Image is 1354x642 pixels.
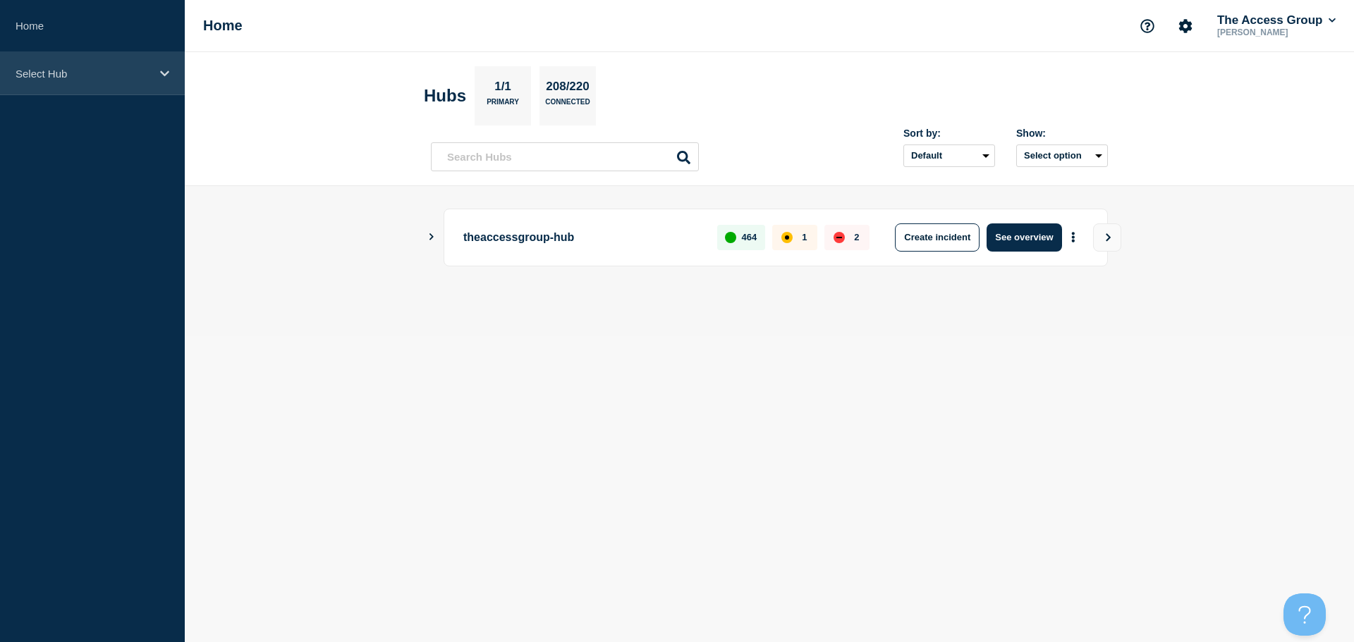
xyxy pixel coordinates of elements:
[424,86,466,106] h2: Hubs
[1016,128,1108,139] div: Show:
[895,223,980,252] button: Create incident
[903,128,995,139] div: Sort by:
[987,223,1061,252] button: See overview
[1214,13,1338,27] button: The Access Group
[1064,224,1082,250] button: More actions
[1214,27,1338,37] p: [PERSON_NAME]
[463,223,701,252] p: theaccessgroup-hub
[1171,11,1200,41] button: Account settings
[802,232,807,242] p: 1
[541,80,594,98] p: 208/220
[1283,593,1326,636] iframe: Help Scout Beacon - Open
[834,232,845,243] div: down
[1133,11,1162,41] button: Support
[545,98,590,113] p: Connected
[781,232,793,243] div: affected
[16,68,151,80] p: Select Hub
[903,144,995,167] select: Sort by
[1093,223,1121,252] button: View
[854,232,859,242] p: 2
[1016,144,1108,167] button: Select option
[489,80,517,98] p: 1/1
[725,232,736,243] div: up
[203,18,243,34] h1: Home
[428,232,435,242] button: Show Connected Hubs
[487,98,519,113] p: Primary
[431,142,699,171] input: Search Hubs
[742,232,757,242] p: 464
